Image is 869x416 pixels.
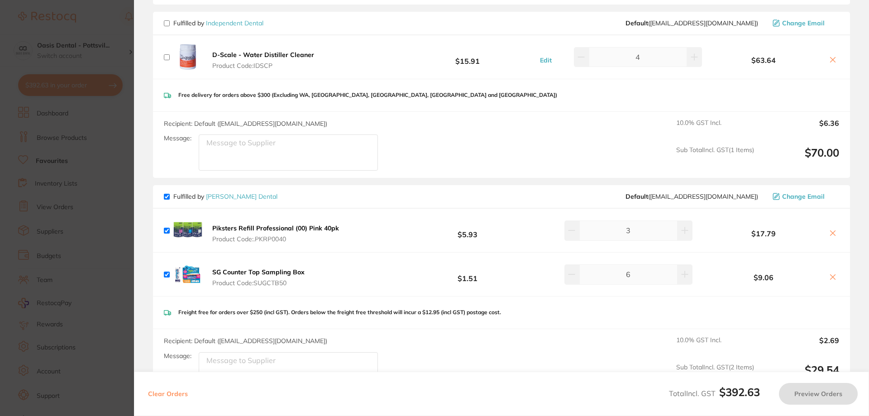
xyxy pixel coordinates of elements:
[779,383,858,405] button: Preview Orders
[676,119,754,139] span: 10.0 % GST Incl.
[173,43,202,72] img: dTZqeGE4cw
[173,260,202,289] img: d2tjODZvOQ
[206,19,263,27] a: Independent Dental
[178,309,501,316] p: Freight free for orders over $250 (incl GST). Orders below the freight free threshold will incur ...
[210,51,317,70] button: D-Scale - Water Distiller Cleaner Product Code:IDSCP
[782,19,825,27] span: Change Email
[178,92,557,98] p: Free delivery for orders above $300 (Excluding WA, [GEOGRAPHIC_DATA], [GEOGRAPHIC_DATA], [GEOGRAP...
[537,56,554,64] button: Edit
[210,224,342,243] button: Piksters Refill Professional (00) Pink 40pk Product Code:.PKRP0040
[676,363,754,388] span: Sub Total Incl. GST ( 2 Items)
[704,56,823,64] b: $63.64
[761,146,839,171] output: $70.00
[400,222,535,239] b: $5.93
[212,51,314,59] b: D-Scale - Water Distiller Cleaner
[212,224,339,232] b: Piksters Refill Professional (00) Pink 40pk
[212,235,339,243] span: Product Code: .PKRP0040
[704,230,823,238] b: $17.79
[625,192,648,201] b: Default
[400,49,535,66] b: $15.91
[625,19,758,27] span: orders@independentdental.com.au
[206,192,277,201] a: [PERSON_NAME] Dental
[761,363,839,388] output: $29.54
[704,273,823,282] b: $9.06
[770,192,839,201] button: Change Email
[164,120,327,128] span: Recipient: Default ( [EMAIL_ADDRESS][DOMAIN_NAME] )
[164,134,191,142] label: Message:
[164,337,327,345] span: Recipient: Default ( [EMAIL_ADDRESS][DOMAIN_NAME] )
[669,389,760,398] span: Total Incl. GST
[173,19,263,27] p: Fulfilled by
[145,383,191,405] button: Clear Orders
[173,216,202,245] img: djRleTU1Ng
[770,19,839,27] button: Change Email
[212,62,314,69] span: Product Code: IDSCP
[212,268,305,276] b: SG Counter Top Sampling Box
[212,279,305,287] span: Product Code: SUGCTB50
[210,268,307,287] button: SG Counter Top Sampling Box Product Code:SUGCTB50
[761,336,839,356] output: $2.69
[761,119,839,139] output: $6.36
[676,336,754,356] span: 10.0 % GST Incl.
[782,193,825,200] span: Change Email
[719,385,760,399] b: $392.63
[625,19,648,27] b: Default
[400,266,535,283] b: $1.51
[676,146,754,171] span: Sub Total Incl. GST ( 1 Items)
[164,352,191,360] label: Message:
[173,193,277,200] p: Fulfilled by
[625,193,758,200] span: sales@piksters.com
